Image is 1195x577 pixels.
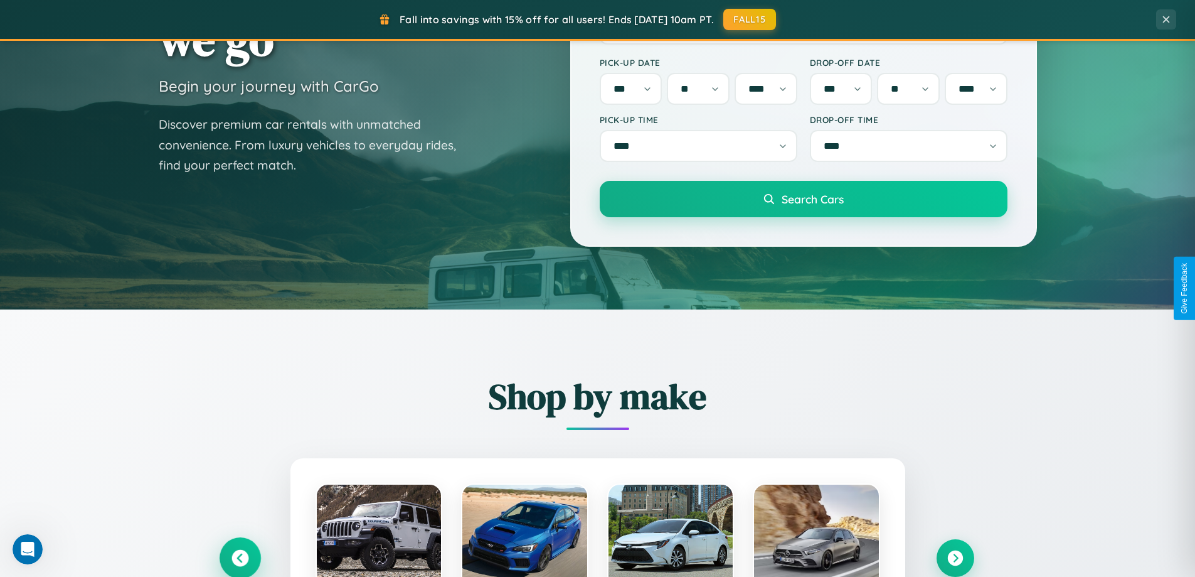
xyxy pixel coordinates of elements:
div: Give Feedback [1180,263,1189,314]
p: Discover premium car rentals with unmatched convenience. From luxury vehicles to everyday rides, ... [159,114,472,176]
label: Drop-off Date [810,57,1007,68]
button: FALL15 [723,9,776,30]
label: Drop-off Time [810,114,1007,125]
h2: Shop by make [221,372,974,421]
label: Pick-up Date [600,57,797,68]
label: Pick-up Time [600,114,797,125]
h3: Begin your journey with CarGo [159,77,379,95]
iframe: Intercom live chat [13,534,43,564]
span: Fall into savings with 15% off for all users! Ends [DATE] 10am PT. [400,13,714,26]
button: Search Cars [600,181,1007,217]
span: Search Cars [782,192,844,206]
